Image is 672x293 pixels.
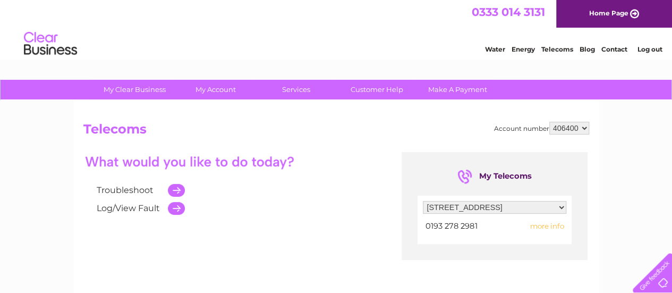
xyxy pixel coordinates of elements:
[414,80,501,99] a: Make A Payment
[83,122,589,142] h2: Telecoms
[91,80,178,99] a: My Clear Business
[541,45,573,53] a: Telecoms
[23,28,78,60] img: logo.png
[580,45,595,53] a: Blog
[494,122,589,135] div: Account number
[530,222,564,230] span: more info
[252,80,340,99] a: Services
[485,45,505,53] a: Water
[97,203,160,213] a: Log/View Fault
[472,5,545,19] a: 0333 014 3131
[512,45,535,53] a: Energy
[333,80,421,99] a: Customer Help
[86,6,588,52] div: Clear Business is a trading name of Verastar Limited (registered in [GEOGRAPHIC_DATA] No. 3667643...
[97,185,154,195] a: Troubleshoot
[457,168,532,185] div: My Telecoms
[601,45,627,53] a: Contact
[637,45,662,53] a: Log out
[172,80,259,99] a: My Account
[426,221,477,231] span: 0193 278 2981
